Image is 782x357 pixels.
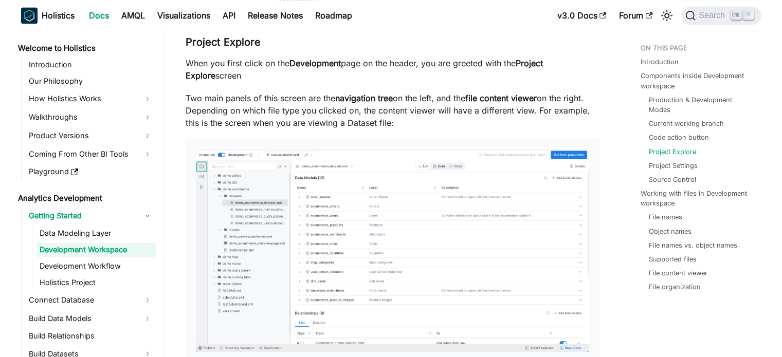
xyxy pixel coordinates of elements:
a: Source Control [649,175,696,184]
h3: Project Explore [186,36,599,49]
a: Current working branch [649,119,724,128]
button: Search (Ctrl+K) [681,6,761,25]
a: Connect Database [26,292,156,308]
p: When you first click on the page on the header, you are greeted with the screen [186,57,599,82]
a: Project Explore [649,147,696,157]
button: Switch between dark and light mode (currently light mode) [659,7,675,24]
a: Components inside Development workspace [641,71,755,90]
a: Analytics Development [15,191,156,205]
a: Build Relationships [26,329,156,343]
a: API [216,7,242,24]
a: Roadmap [309,7,358,24]
a: Coming From Other BI Tools [26,146,156,162]
span: Search [696,11,731,20]
a: Getting Started [26,208,156,224]
a: Release Notes [242,7,309,24]
a: Docs [83,7,115,24]
a: Visualizations [151,7,216,24]
a: Working with files in Development workspace [641,189,755,208]
a: Development Workflow [37,259,156,273]
a: File organization [649,282,701,292]
kbd: K [743,10,754,20]
p: Two main panels of this screen are the on the left, and the on the right. Depending on which file... [186,92,599,129]
a: HolisticsHolistics [21,7,75,24]
a: v3.0 Docs [551,7,613,24]
a: Development Workspace [37,242,156,257]
a: Object names [649,227,692,236]
b: Holistics [42,9,75,22]
a: File names vs. object names [649,240,737,250]
a: Production & Development Modes [649,95,751,115]
strong: Development [289,58,341,68]
img: Studio Explore Dataset [196,149,589,352]
img: Holistics [21,7,38,24]
a: Our Philosophy [26,74,156,88]
a: Forum [613,7,659,24]
a: How Holistics Works [26,90,156,107]
a: Project Settings [649,161,698,171]
a: File names [649,212,682,222]
a: File content viewer [649,268,707,278]
a: Build Data Models [26,310,156,327]
a: Data Modeling Layer [37,226,156,240]
strong: navigation tree [335,93,393,103]
nav: Docs sidebar [11,31,165,357]
strong: file content viewer [465,93,537,103]
a: Walkthroughs [26,109,156,125]
a: Holistics Project [37,275,156,290]
a: Introduction [26,58,156,72]
strong: Project Explore [186,58,543,81]
a: AMQL [115,7,151,24]
a: Introduction [641,57,679,67]
a: Welcome to Holistics [15,41,156,55]
a: Playground [26,164,156,179]
a: Product Versions [26,127,156,144]
a: Supported files [649,254,697,264]
a: Code action button [649,133,709,142]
